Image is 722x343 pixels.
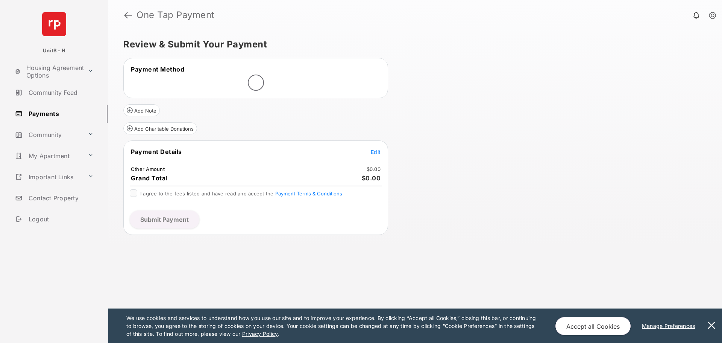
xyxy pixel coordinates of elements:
img: svg+xml;base64,PHN2ZyB4bWxucz0iaHR0cDovL3d3dy53My5vcmcvMjAwMC9zdmciIHdpZHRoPSI2NCIgaGVpZ2h0PSI2NC... [42,12,66,36]
button: Add Charitable Donations [123,122,197,134]
span: Payment Method [131,66,184,73]
a: Important Links [12,168,85,186]
a: Community [12,126,85,144]
span: I agree to the fees listed and have read and accept the [140,191,342,197]
h5: Review & Submit Your Payment [123,40,701,49]
span: Payment Details [131,148,182,155]
span: Grand Total [131,174,167,182]
button: I agree to the fees listed and have read and accept the [275,191,342,197]
a: Housing Agreement Options [12,63,85,81]
strong: One Tap Payment [137,11,215,20]
button: Accept all Cookies [555,317,631,335]
p: UnitB - H [43,47,65,55]
span: $0.00 [362,174,381,182]
a: Community Feed [12,84,108,102]
td: Other Amount [130,166,165,172]
a: Contact Property [12,189,108,207]
p: We use cookies and services to understand how you use our site and to improve your experience. By... [126,314,540,338]
button: Submit Payment [130,210,199,229]
button: Edit [371,148,381,155]
a: Logout [12,210,108,228]
td: $0.00 [366,166,381,172]
span: Edit [371,149,381,155]
u: Manage Preferences [642,323,698,329]
button: Add Note [123,104,160,116]
a: Payments [12,105,108,123]
u: Privacy Policy [242,331,278,337]
a: My Apartment [12,147,85,165]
